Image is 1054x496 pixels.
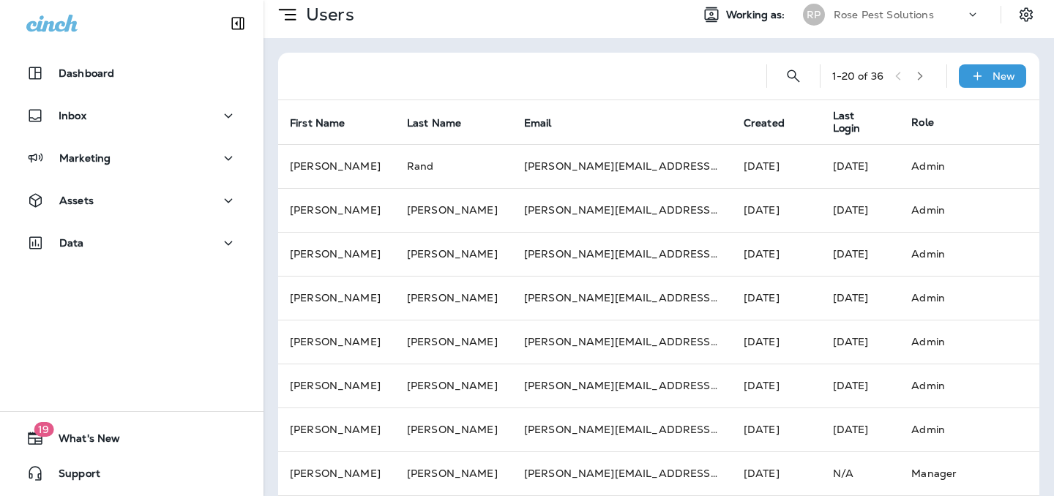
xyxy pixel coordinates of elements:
[834,9,934,20] p: Rose Pest Solutions
[1013,1,1039,28] button: Settings
[395,188,512,232] td: [PERSON_NAME]
[512,188,732,232] td: [PERSON_NAME][EMAIL_ADDRESS][DOMAIN_NAME]
[512,276,732,320] td: [PERSON_NAME][EMAIL_ADDRESS][DOMAIN_NAME]
[732,144,821,188] td: [DATE]
[524,116,571,129] span: Email
[395,320,512,364] td: [PERSON_NAME]
[278,188,395,232] td: [PERSON_NAME]
[900,407,1016,451] td: Admin
[732,276,821,320] td: [DATE]
[821,364,900,407] td: [DATE]
[300,4,354,26] p: Users
[15,143,249,173] button: Marketing
[278,144,395,188] td: [PERSON_NAME]
[524,117,552,129] span: Email
[59,237,84,249] p: Data
[744,117,785,129] span: Created
[395,364,512,407] td: [PERSON_NAME]
[290,116,364,129] span: First Name
[821,144,900,188] td: [DATE]
[732,451,821,495] td: [DATE]
[278,451,395,495] td: [PERSON_NAME]
[278,407,395,451] td: [PERSON_NAME]
[512,144,732,188] td: [PERSON_NAME][EMAIL_ADDRESS][DOMAIN_NAME]
[15,459,249,488] button: Support
[726,9,788,21] span: Working as:
[821,320,900,364] td: [DATE]
[821,232,900,276] td: [DATE]
[15,59,249,88] button: Dashboard
[395,276,512,320] td: [PERSON_NAME]
[821,276,900,320] td: [DATE]
[833,110,875,135] span: Last Login
[407,117,461,129] span: Last Name
[395,232,512,276] td: [PERSON_NAME]
[59,67,114,79] p: Dashboard
[278,232,395,276] td: [PERSON_NAME]
[59,110,86,121] p: Inbox
[732,320,821,364] td: [DATE]
[732,188,821,232] td: [DATE]
[395,451,512,495] td: [PERSON_NAME]
[34,422,53,437] span: 19
[803,4,825,26] div: RP
[832,70,883,82] div: 1 - 20 of 36
[732,232,821,276] td: [DATE]
[44,467,100,485] span: Support
[59,152,111,164] p: Marketing
[512,320,732,364] td: [PERSON_NAME][EMAIL_ADDRESS][DOMAIN_NAME]
[779,61,808,91] button: Search Users
[900,451,1016,495] td: Manager
[900,232,1016,276] td: Admin
[900,144,1016,188] td: Admin
[512,451,732,495] td: [PERSON_NAME][EMAIL_ADDRESS][DOMAIN_NAME]
[821,451,900,495] td: N/A
[290,117,345,129] span: First Name
[217,9,258,38] button: Collapse Sidebar
[512,364,732,407] td: [PERSON_NAME][EMAIL_ADDRESS][DOMAIN_NAME]
[278,276,395,320] td: [PERSON_NAME]
[59,195,94,206] p: Assets
[900,320,1016,364] td: Admin
[15,228,249,258] button: Data
[44,432,120,450] span: What's New
[407,116,480,129] span: Last Name
[512,407,732,451] td: [PERSON_NAME][EMAIL_ADDRESS][DOMAIN_NAME]
[278,320,395,364] td: [PERSON_NAME]
[15,424,249,453] button: 19What's New
[395,144,512,188] td: Rand
[821,407,900,451] td: [DATE]
[744,116,804,129] span: Created
[15,186,249,215] button: Assets
[900,364,1016,407] td: Admin
[821,188,900,232] td: [DATE]
[732,407,821,451] td: [DATE]
[911,116,934,129] span: Role
[900,188,1016,232] td: Admin
[15,101,249,130] button: Inbox
[732,364,821,407] td: [DATE]
[395,407,512,451] td: [PERSON_NAME]
[833,110,894,135] span: Last Login
[900,276,1016,320] td: Admin
[512,232,732,276] td: [PERSON_NAME][EMAIL_ADDRESS][DOMAIN_NAME]
[278,364,395,407] td: [PERSON_NAME]
[993,70,1015,82] p: New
